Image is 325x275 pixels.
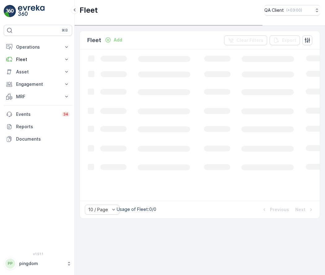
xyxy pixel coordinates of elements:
[16,136,70,142] p: Documents
[4,53,72,66] button: Fleet
[16,81,60,87] p: Engagement
[4,78,72,90] button: Engagement
[5,259,15,268] div: PP
[4,5,16,17] img: logo
[270,35,300,45] button: Export
[18,5,45,17] img: logo_light-DOdMpM7g.png
[286,8,302,13] p: ( +03:00 )
[261,206,290,213] button: Previous
[264,7,284,13] p: QA Client
[224,35,267,45] button: Clear Filters
[16,124,70,130] p: Reports
[114,37,122,43] p: Add
[87,36,101,45] p: Fleet
[16,56,60,63] p: Fleet
[4,252,72,256] span: v 1.51.1
[16,111,58,117] p: Events
[236,37,263,43] p: Clear Filters
[19,260,63,267] p: pingdom
[102,36,125,44] button: Add
[270,207,289,213] p: Previous
[4,257,72,270] button: PPpingdom
[4,41,72,53] button: Operations
[4,66,72,78] button: Asset
[4,133,72,145] a: Documents
[282,37,296,43] p: Export
[295,207,305,213] p: Next
[62,28,68,33] p: ⌘B
[4,90,72,103] button: MRF
[16,69,60,75] p: Asset
[295,206,315,213] button: Next
[264,5,320,15] button: QA Client(+03:00)
[4,120,72,133] a: Reports
[16,44,60,50] p: Operations
[4,108,72,120] a: Events34
[63,112,68,117] p: 34
[117,206,156,212] p: Usage of Fleet : 0/0
[80,5,98,15] p: Fleet
[16,94,60,100] p: MRF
